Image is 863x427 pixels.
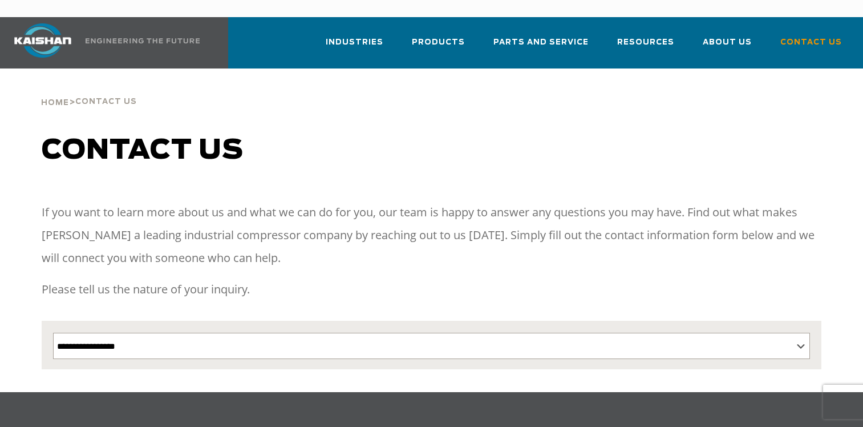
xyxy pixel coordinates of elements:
a: Home [41,97,69,107]
div: > [41,69,137,112]
a: About Us [703,27,752,66]
span: Contact Us [780,36,842,49]
span: Contact Us [75,98,137,106]
p: If you want to learn more about us and what we can do for you, our team is happy to answer any qu... [42,201,822,269]
span: Products [412,36,465,49]
span: Home [41,99,69,107]
span: About Us [703,36,752,49]
span: Industries [326,36,383,49]
a: Industries [326,27,383,66]
a: Contact Us [780,27,842,66]
span: Resources [617,36,674,49]
a: Parts and Service [493,27,589,66]
p: Please tell us the nature of your inquiry. [42,278,822,301]
span: Contact us [42,137,244,164]
img: Engineering the future [86,38,200,43]
a: Products [412,27,465,66]
a: Resources [617,27,674,66]
span: Parts and Service [493,36,589,49]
